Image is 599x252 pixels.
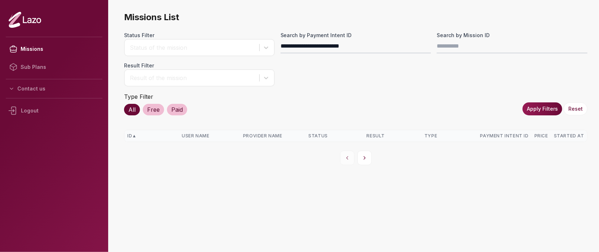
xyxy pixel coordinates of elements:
div: User Name [182,133,237,139]
label: Status Filter [124,32,275,39]
span: ▲ [132,133,136,139]
div: Paid [167,104,187,115]
span: Missions List [124,12,587,23]
div: Status of the mission [130,43,256,52]
a: Sub Plans [6,58,102,76]
div: Provider Name [243,133,303,139]
div: ID [127,133,176,139]
div: Status [308,133,361,139]
button: Contact us [6,82,102,95]
div: Result of the mission [130,74,256,82]
div: Type [424,133,475,139]
div: Started At [554,133,584,139]
label: Result Filter [124,62,275,69]
div: Free [143,104,164,115]
div: Logout [6,101,102,120]
label: Type Filter [124,93,153,100]
div: Price [534,133,548,139]
label: Search by Mission ID [437,32,587,39]
div: Result [367,133,419,139]
div: All [124,104,140,115]
a: Missions [6,40,102,58]
div: Payment Intent ID [480,133,529,139]
button: Reset [564,102,587,115]
button: Next page [357,151,372,165]
label: Search by Payment Intent ID [281,32,431,39]
button: Apply Filters [523,102,562,115]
